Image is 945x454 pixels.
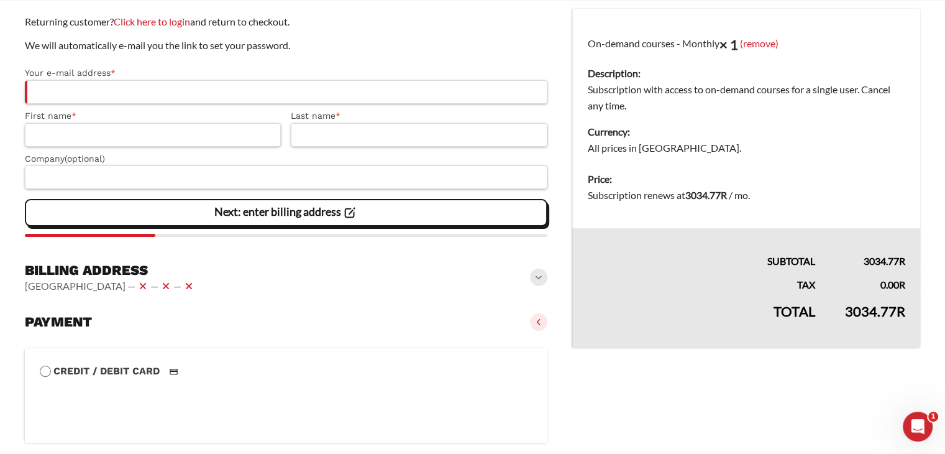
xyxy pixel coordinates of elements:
[928,412,938,422] span: 1
[721,189,727,201] span: R
[114,16,190,27] a: Click here to login
[588,189,750,201] span: Subscription renews at .
[40,363,532,379] label: Credit / Debit Card
[588,171,905,187] dt: Price:
[685,189,727,201] bdi: 3034.77
[897,303,905,320] span: R
[25,313,92,331] h3: Payment
[25,279,196,294] vaadin-horizontal-layout: [GEOGRAPHIC_DATA] — — —
[864,255,905,267] bdi: 3034.77
[25,152,547,166] label: Company
[40,366,51,377] input: Credit / Debit CardCredit / Debit Card
[729,189,748,201] span: / mo
[903,412,933,442] iframe: Intercom live chat
[572,9,920,164] td: On-demand courses - Monthly
[65,154,105,164] span: (optional)
[845,303,905,320] bdi: 3034.77
[880,279,905,290] bdi: 0.00
[291,109,547,123] label: Last name
[719,36,738,53] strong: × 1
[25,199,547,226] vaadin-button: Next: enter billing address
[588,140,905,156] dd: All prices in [GEOGRAPHIC_DATA].
[899,279,905,290] span: R
[572,293,830,348] th: Total
[588,81,905,114] dd: Subscription with access to on-demand courses for a single user. Cancel any time.
[25,109,281,123] label: First name
[25,262,196,279] h3: Billing address
[572,228,830,269] th: Subtotal
[25,37,547,53] p: We will automatically e-mail you the link to set your password.
[572,269,830,293] th: Tax
[588,124,905,140] dt: Currency:
[899,255,905,267] span: R
[25,66,547,80] label: Your e-mail address
[25,14,547,30] p: Returning customer? and return to checkout.
[588,65,905,81] dt: Description:
[740,37,778,49] a: (remove)
[162,364,185,379] img: Credit / Debit Card
[37,377,530,428] iframe: Secure payment input frame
